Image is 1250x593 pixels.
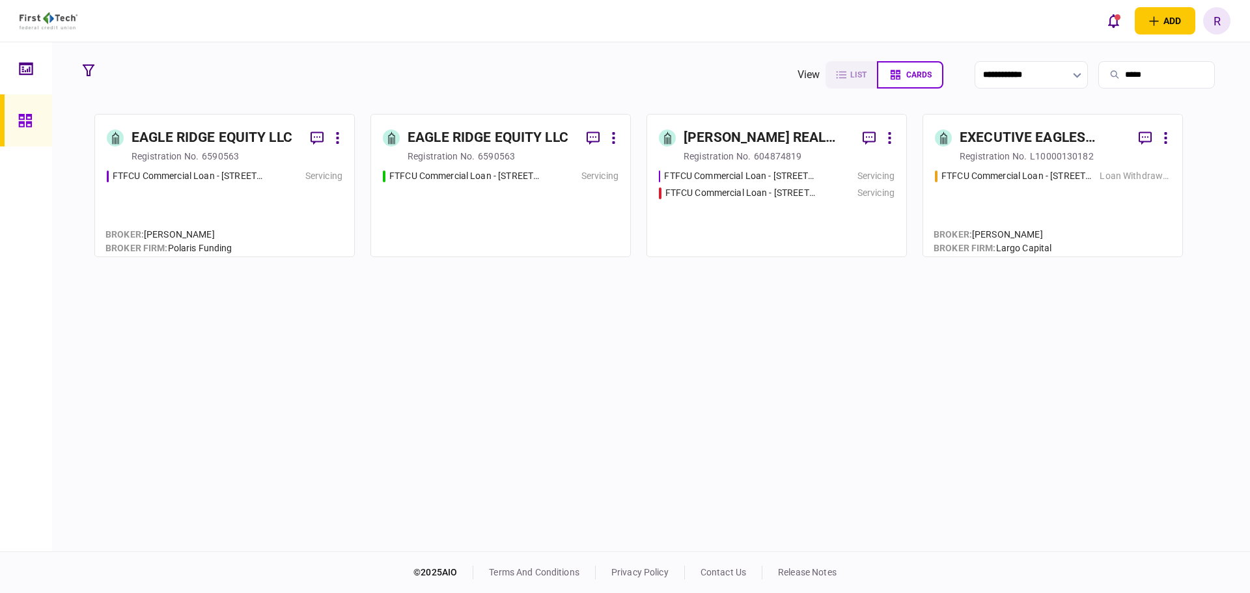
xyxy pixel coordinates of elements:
div: EXECUTIVE EAGLES INVESTMENTS GROUP LLC [960,128,1128,148]
img: client company logo [20,12,77,29]
button: cards [877,61,943,89]
div: FTFCU Commercial Loan - 26095 Kestrel Dr Evan Mills NY [113,169,265,183]
div: 6590563 [478,150,515,163]
span: broker firm : [105,243,168,253]
div: registration no. [408,150,475,163]
span: broker firm : [934,243,996,253]
button: R [1203,7,1230,34]
div: Loan Withdrawn/Declined [1100,169,1171,183]
div: EAGLE RIDGE EQUITY LLC [408,128,568,148]
a: EAGLE RIDGE EQUITY LLCregistration no.6590563FTFCU Commercial Loan - 26095 Kestrel Dr Evan Mills ... [94,114,355,257]
div: registration no. [960,150,1027,163]
div: registration no. [132,150,199,163]
a: release notes [778,567,837,577]
div: FTFCU Commercial Loan - 1410 Ponderosa St - Ponderosa Apts [665,186,818,200]
div: EAGLE RIDGE EQUITY LLC [132,128,292,148]
div: Largo Capital [934,241,1051,255]
a: contact us [701,567,746,577]
div: Servicing [857,186,895,200]
span: Broker : [105,229,144,240]
div: 6590563 [202,150,239,163]
div: © 2025 AIO [413,566,473,579]
div: FTFCU Commercial Loan - 2620 10th Ave - Park View Apts [664,169,817,183]
button: list [826,61,877,89]
span: Broker : [934,229,972,240]
div: [PERSON_NAME] [934,228,1051,241]
div: registration no. [684,150,751,163]
div: FTFCU Commercial Loan - 2904 W International Speedway Blvd [941,169,1093,183]
a: terms and conditions [489,567,579,577]
div: FTFCU Commercial Loan - 26095 Kestrel Drive Le Ray NY [389,169,541,183]
div: L10000130182 [1030,150,1094,163]
span: cards [906,70,932,79]
div: [PERSON_NAME] [105,228,232,241]
button: open adding identity options [1135,7,1195,34]
a: EXECUTIVE EAGLES INVESTMENTS GROUP LLCregistration no.L10000130182FTFCU Commercial Loan - 2904 W ... [923,114,1183,257]
button: open notifications list [1100,7,1127,34]
div: [PERSON_NAME] REAL ESTATE GROUP, LLC [684,128,852,148]
div: Servicing [581,169,618,183]
a: privacy policy [611,567,669,577]
span: list [850,70,867,79]
div: Servicing [857,169,895,183]
a: EAGLE RIDGE EQUITY LLCregistration no.6590563FTFCU Commercial Loan - 26095 Kestrel Drive Le Ray N... [370,114,631,257]
div: 604874819 [754,150,801,163]
div: view [798,67,820,83]
a: [PERSON_NAME] REAL ESTATE GROUP, LLCregistration no.604874819FTFCU Commercial Loan - 2620 10th Av... [646,114,907,257]
div: Polaris Funding [105,241,232,255]
div: Servicing [305,169,342,183]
